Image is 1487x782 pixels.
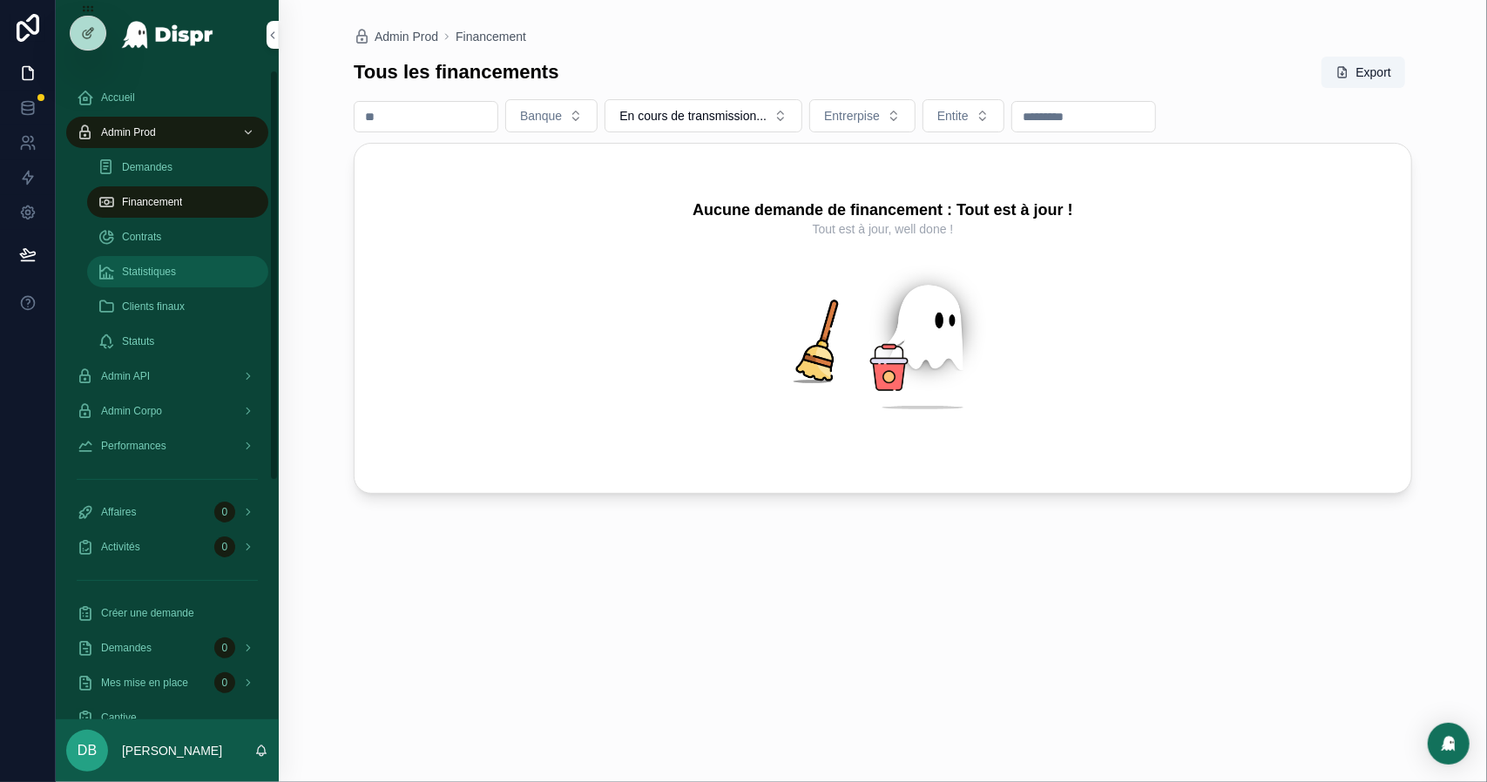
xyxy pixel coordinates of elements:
[214,637,235,658] div: 0
[101,404,162,418] span: Admin Corpo
[605,99,802,132] button: Select Button
[87,186,268,218] a: Financement
[122,265,176,279] span: Statistiques
[214,502,235,522] div: 0
[66,430,268,462] a: Performances
[66,496,268,528] a: Affaires0
[693,199,1073,220] h2: Aucune demande de financement : Tout est à jour !
[87,291,268,322] a: Clients finaux
[937,107,969,125] span: Entite
[101,439,166,453] span: Performances
[101,606,194,620] span: Créer une demande
[214,672,235,693] div: 0
[520,107,562,125] span: Banque
[66,597,268,629] a: Créer une demande
[122,160,172,174] span: Demandes
[122,742,222,759] p: [PERSON_NAME]
[66,702,268,733] a: Captive
[101,369,150,383] span: Admin API
[66,667,268,698] a: Mes mise en place0
[1428,723,1470,765] div: Open Intercom Messenger
[66,395,268,427] a: Admin Corpo
[122,334,154,348] span: Statuts
[101,676,188,690] span: Mes mise en place
[214,536,235,557] div: 0
[122,300,185,313] span: Clients finaux
[354,60,559,84] h1: Tous les financements
[122,195,182,209] span: Financement
[813,220,954,238] span: Tout est à jour, well done !
[101,91,135,104] span: Accueil
[456,28,526,45] a: Financement
[1321,57,1405,88] button: Export
[101,641,152,655] span: Demandes
[923,99,1004,132] button: Select Button
[87,152,268,183] a: Demandes
[101,505,136,519] span: Affaires
[66,117,268,148] a: Admin Prod
[121,21,214,49] img: App logo
[66,531,268,563] a: Activités0
[744,252,1023,437] img: Aucune demande de financement : Tout est à jour !
[56,70,279,719] div: scrollable content
[619,107,767,125] span: En cours de transmission...
[87,326,268,357] a: Statuts
[87,221,268,253] a: Contrats
[87,256,268,287] a: Statistiques
[66,361,268,392] a: Admin API
[354,28,438,45] a: Admin Prod
[505,99,598,132] button: Select Button
[78,740,97,761] span: DB
[375,28,438,45] span: Admin Prod
[824,107,880,125] span: Entrerpise
[101,125,156,139] span: Admin Prod
[66,632,268,664] a: Demandes0
[809,99,916,132] button: Select Button
[122,230,161,244] span: Contrats
[66,82,268,113] a: Accueil
[101,540,140,554] span: Activités
[101,711,137,725] span: Captive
